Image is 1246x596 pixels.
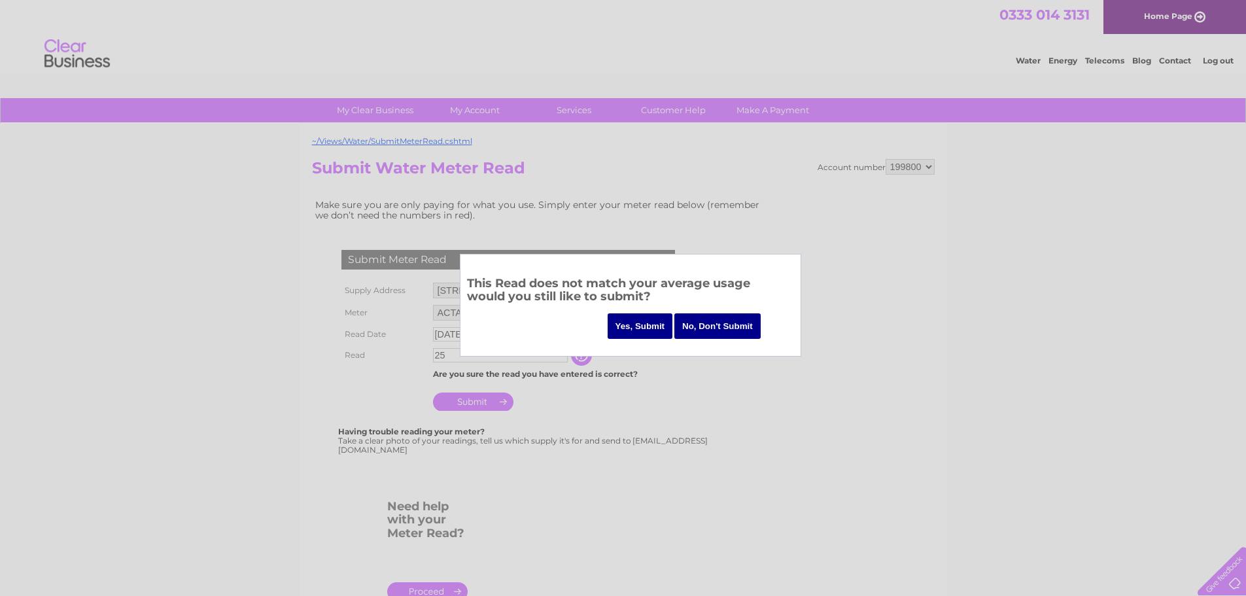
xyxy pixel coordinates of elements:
a: Water [1016,56,1041,65]
input: No, Don't Submit [674,313,761,339]
a: Telecoms [1085,56,1124,65]
img: logo.png [44,34,111,74]
a: 0333 014 3131 [999,7,1090,23]
h3: This Read does not match your average usage would you still like to submit? [467,274,794,310]
div: Clear Business is a trading name of Verastar Limited (registered in [GEOGRAPHIC_DATA] No. 3667643... [315,7,933,63]
a: Log out [1203,56,1234,65]
a: Blog [1132,56,1151,65]
a: Contact [1159,56,1191,65]
input: Yes, Submit [608,313,673,339]
a: Energy [1048,56,1077,65]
